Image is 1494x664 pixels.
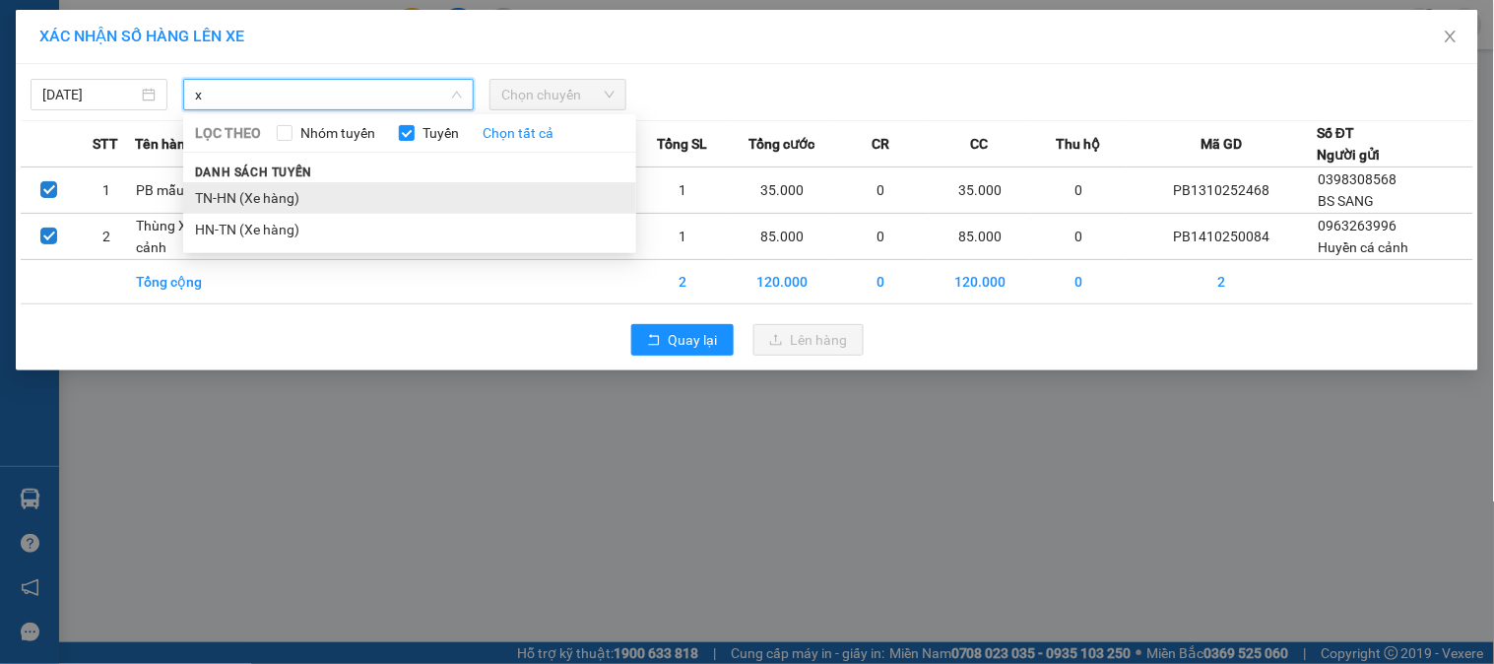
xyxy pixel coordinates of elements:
td: 35.000 [731,167,833,214]
td: Thùng Xốp cá cảnh [135,214,230,260]
td: 0 [833,167,929,214]
span: Danh sách tuyến [183,164,324,181]
span: Huyền cá cảnh [1318,239,1408,255]
b: GỬI : VP [GEOGRAPHIC_DATA] [25,134,293,200]
td: 0 [1031,214,1127,260]
td: 1 [78,167,135,214]
td: 1 [635,214,731,260]
span: XÁC NHẬN SỐ HÀNG LÊN XE [39,27,244,45]
span: CR [872,133,889,155]
td: PB1410250084 [1127,214,1317,260]
button: uploadLên hàng [753,324,864,356]
li: HN-TN (Xe hàng) [183,214,636,245]
td: Tổng cộng [135,260,230,304]
input: 14/10/2025 [42,84,138,105]
div: Số ĐT Người gửi [1317,122,1380,166]
span: Tuyến [415,122,467,144]
td: 0 [1031,167,1127,214]
img: logo.jpg [25,25,172,123]
td: 0 [833,260,929,304]
td: 2 [78,214,135,260]
td: 120.000 [929,260,1031,304]
span: close [1443,29,1459,44]
td: 85.000 [929,214,1031,260]
td: 0 [1031,260,1127,304]
td: 35.000 [929,167,1031,214]
td: 120.000 [731,260,833,304]
td: PB mẫu XNYT [135,167,230,214]
span: Nhóm tuyến [292,122,383,144]
li: 271 - [PERSON_NAME] - [GEOGRAPHIC_DATA] - [GEOGRAPHIC_DATA] [184,48,823,73]
li: TN-HN (Xe hàng) [183,182,636,214]
button: Close [1423,10,1478,65]
td: 85.000 [731,214,833,260]
a: Chọn tất cả [483,122,553,144]
span: Thu hộ [1057,133,1101,155]
span: 0398308568 [1318,171,1397,187]
span: Tổng SL [658,133,708,155]
span: BS SANG [1318,193,1374,209]
span: Tên hàng [135,133,193,155]
td: 2 [1127,260,1317,304]
span: STT [93,133,118,155]
span: LỌC THEO [195,122,261,144]
span: Chọn chuyến [501,80,615,109]
span: down [451,89,463,100]
span: CC [971,133,989,155]
td: 2 [635,260,731,304]
span: Quay lại [669,329,718,351]
button: rollbackQuay lại [631,324,734,356]
span: 0963263996 [1318,218,1397,233]
td: 1 [635,167,731,214]
span: rollback [647,333,661,349]
span: Tổng cước [748,133,814,155]
td: 0 [833,214,929,260]
td: PB1310252468 [1127,167,1317,214]
span: Mã GD [1201,133,1242,155]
